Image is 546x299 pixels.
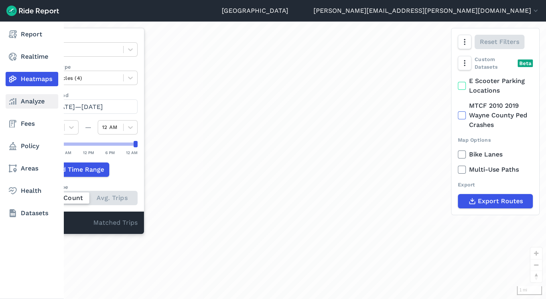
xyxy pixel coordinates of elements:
[105,149,115,156] div: 6 PM
[458,136,533,144] div: Map Options
[480,37,519,47] span: Reset Filters
[518,59,533,67] div: Beta
[313,6,540,16] button: [PERSON_NAME][EMAIL_ADDRESS][PERSON_NAME][DOMAIN_NAME]
[6,94,58,109] a: Analyze
[458,55,533,71] div: Custom Datasets
[6,139,58,153] a: Policy
[39,162,109,177] button: Add Time Range
[53,165,104,174] span: Add Time Range
[6,161,58,176] a: Areas
[6,27,58,42] a: Report
[53,103,103,111] span: [DATE]—[DATE]
[458,181,533,188] div: Export
[6,50,58,64] a: Realtime
[26,22,546,299] div: loading
[6,117,58,131] a: Fees
[478,196,523,206] span: Export Routes
[83,149,94,156] div: 12 PM
[6,6,59,16] img: Ride Report
[39,63,138,71] label: Vehicle Type
[32,212,144,234] div: Matched Trips
[222,6,288,16] a: [GEOGRAPHIC_DATA]
[458,165,533,174] label: Multi-Use Paths
[458,101,533,130] label: MTCF 2010 2019 Wayne County Ped Crashes
[39,35,138,42] label: Data Type
[6,184,58,198] a: Health
[6,72,58,86] a: Heatmaps
[475,35,524,49] button: Reset Filters
[458,76,533,95] label: E Scooter Parking Locations
[39,183,138,191] div: Count Type
[61,149,71,156] div: 6 AM
[458,194,533,208] button: Export Routes
[39,99,138,114] button: [DATE]—[DATE]
[126,149,138,156] div: 12 AM
[6,206,58,220] a: Datasets
[79,123,98,132] div: —
[39,91,138,99] label: Data Period
[39,218,93,228] div: -
[458,150,533,159] label: Bike Lanes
